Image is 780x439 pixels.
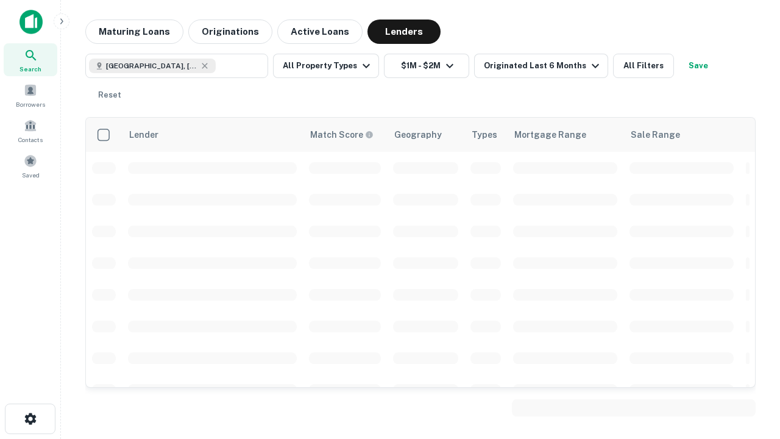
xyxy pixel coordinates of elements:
[273,54,379,78] button: All Property Types
[384,54,469,78] button: $1M - $2M
[303,118,387,152] th: Capitalize uses an advanced AI algorithm to match your search with the best lender. The match sco...
[484,59,603,73] div: Originated Last 6 Months
[188,20,272,44] button: Originations
[507,118,623,152] th: Mortgage Range
[310,128,371,141] h6: Match Score
[474,54,608,78] button: Originated Last 6 Months
[90,83,129,107] button: Reset
[277,20,363,44] button: Active Loans
[4,149,57,182] a: Saved
[719,302,780,361] iframe: Chat Widget
[367,20,441,44] button: Lenders
[387,118,464,152] th: Geography
[19,10,43,34] img: capitalize-icon.png
[122,118,303,152] th: Lender
[4,79,57,112] a: Borrowers
[19,64,41,74] span: Search
[472,127,497,142] div: Types
[310,128,374,141] div: Capitalize uses an advanced AI algorithm to match your search with the best lender. The match sco...
[631,127,680,142] div: Sale Range
[4,114,57,147] a: Contacts
[22,170,40,180] span: Saved
[679,54,718,78] button: Save your search to get updates of matches that match your search criteria.
[623,118,740,152] th: Sale Range
[106,60,197,71] span: [GEOGRAPHIC_DATA], [GEOGRAPHIC_DATA], [GEOGRAPHIC_DATA]
[514,127,586,142] div: Mortgage Range
[464,118,507,152] th: Types
[613,54,674,78] button: All Filters
[129,127,158,142] div: Lender
[85,20,183,44] button: Maturing Loans
[4,43,57,76] a: Search
[16,99,45,109] span: Borrowers
[394,127,442,142] div: Geography
[18,135,43,145] span: Contacts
